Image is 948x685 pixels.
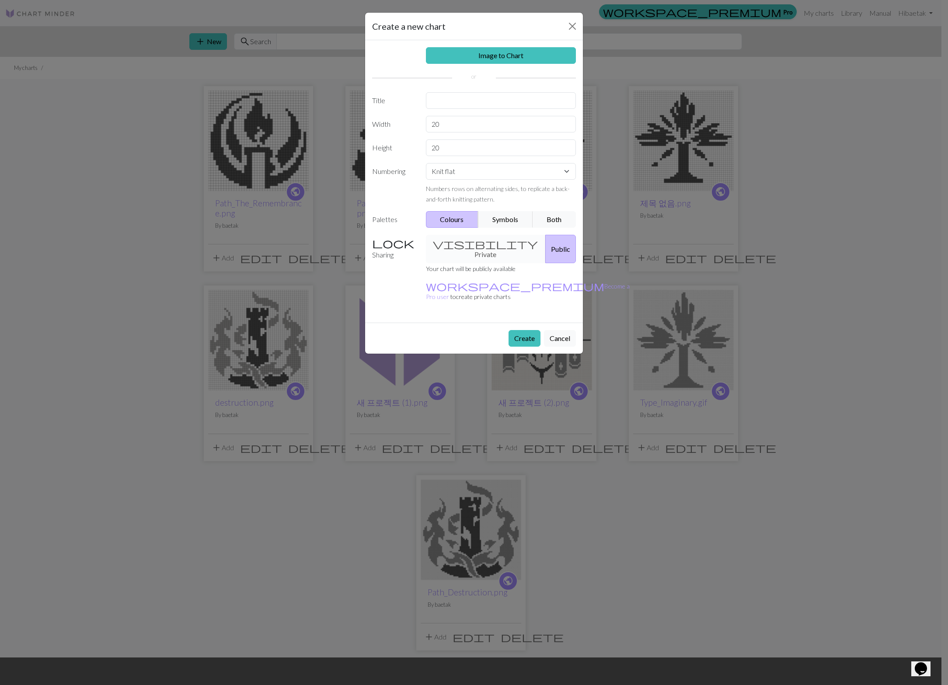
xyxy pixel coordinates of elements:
button: Colours [426,211,479,228]
button: Both [533,211,576,228]
label: Height [367,139,421,156]
button: Close [565,19,579,33]
iframe: chat widget [911,650,939,676]
label: Width [367,116,421,132]
button: Symbols [478,211,533,228]
button: Cancel [544,330,576,347]
label: Title [367,92,421,109]
button: Public [545,235,576,263]
h5: Create a new chart [372,20,446,33]
small: Numbers rows on alternating sides, to replicate a back-and-forth knitting pattern. [426,185,570,203]
button: Create [509,330,540,347]
a: Become a Pro user [426,282,630,300]
small: to create private charts [426,282,630,300]
small: Your chart will be publicly available [426,265,516,272]
label: Numbering [367,163,421,204]
span: workspace_premium [426,280,604,292]
label: Palettes [367,211,421,228]
label: Sharing [367,235,421,263]
a: Image to Chart [426,47,576,64]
